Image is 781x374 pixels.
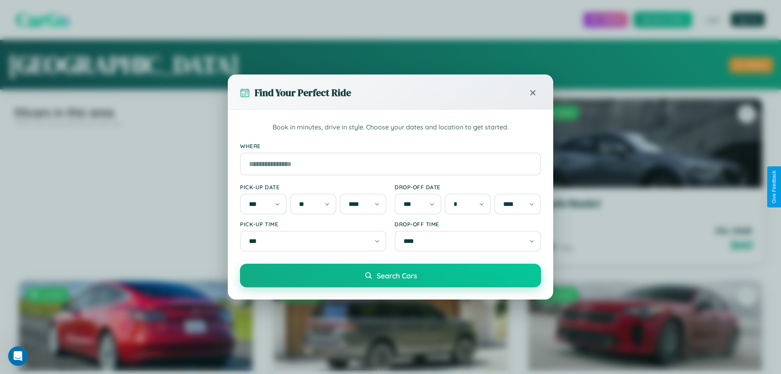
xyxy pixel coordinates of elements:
label: Drop-off Time [395,221,541,227]
button: Search Cars [240,264,541,287]
span: Search Cars [377,271,417,280]
p: Book in minutes, drive in style. Choose your dates and location to get started. [240,122,541,133]
label: Drop-off Date [395,184,541,190]
label: Pick-up Time [240,221,386,227]
h3: Find Your Perfect Ride [255,86,351,99]
label: Pick-up Date [240,184,386,190]
label: Where [240,142,541,149]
